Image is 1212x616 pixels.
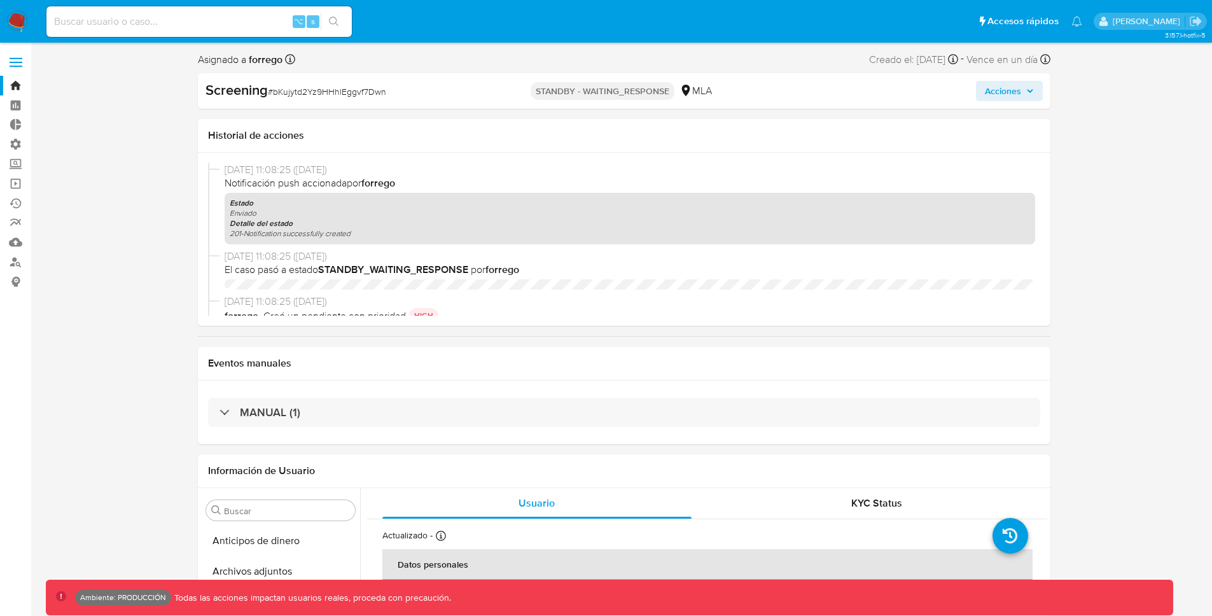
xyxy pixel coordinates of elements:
div: MLA [679,84,712,98]
i: Enviado [230,207,256,218]
a: Notificaciones [1071,16,1082,27]
input: Buscar [224,505,350,517]
button: Buscar [211,505,221,515]
h1: Eventos manuales [208,357,1040,370]
b: Screening [205,80,268,100]
span: Usuario [519,496,555,510]
p: HIGH [409,308,438,323]
span: Accesos rápidos [987,15,1059,28]
span: # bKujytd2Yz9HHhlEggvf7Dwn [268,85,386,98]
b: forrego [485,262,519,277]
span: [DATE] 11:08:25 ([DATE]) [225,249,1035,263]
div: MANUAL (1) [208,398,1040,427]
b: Detalle del estado [230,218,293,229]
b: forrego [225,309,261,323]
span: Acciones [985,81,1021,101]
span: [DATE] 11:08:25 ([DATE]) [225,163,1035,177]
h1: Historial de acciones [208,129,1040,142]
span: Asignado a [198,53,282,67]
button: Anticipos de dinero [201,526,360,556]
b: forrego [361,176,395,190]
th: Datos personales [382,549,1033,580]
p: jorge.diazserrato@mercadolibre.com.co [1113,15,1185,27]
input: Buscar usuario o caso... [46,13,352,30]
button: Archivos adjuntos [201,556,360,587]
b: STANDBY_WAITING_RESPONSE [318,262,468,277]
h3: MANUAL (1) [240,405,300,419]
b: Estado [230,197,253,209]
a: Salir [1189,15,1202,28]
span: [DATE] 11:08:25 ([DATE]) [225,295,1035,309]
p: Actualizado - [382,529,433,542]
span: KYC Status [851,496,902,510]
i: 201-Notification successfully created [230,228,351,239]
div: Creado el: [DATE] [869,51,958,68]
span: - [961,51,964,68]
span: Vence en un día [966,53,1038,67]
span: Notificación push accionada por [225,176,1035,190]
button: search-icon [321,13,347,31]
span: El caso pasó a estado por [225,263,1035,277]
button: Acciones [976,81,1043,101]
p: STANDBY - WAITING_RESPONSE [531,82,674,100]
p: Todas las acciones impactan usuarios reales, proceda con precaución. [171,592,451,604]
span: ⌥ [294,15,303,27]
b: forrego [246,52,282,67]
span: s [311,15,315,27]
p: Ambiente: PRODUCCIÓN [80,595,166,600]
h1: Información de Usuario [208,465,315,477]
span: Creó un pendiente con prioridad [263,309,406,323]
